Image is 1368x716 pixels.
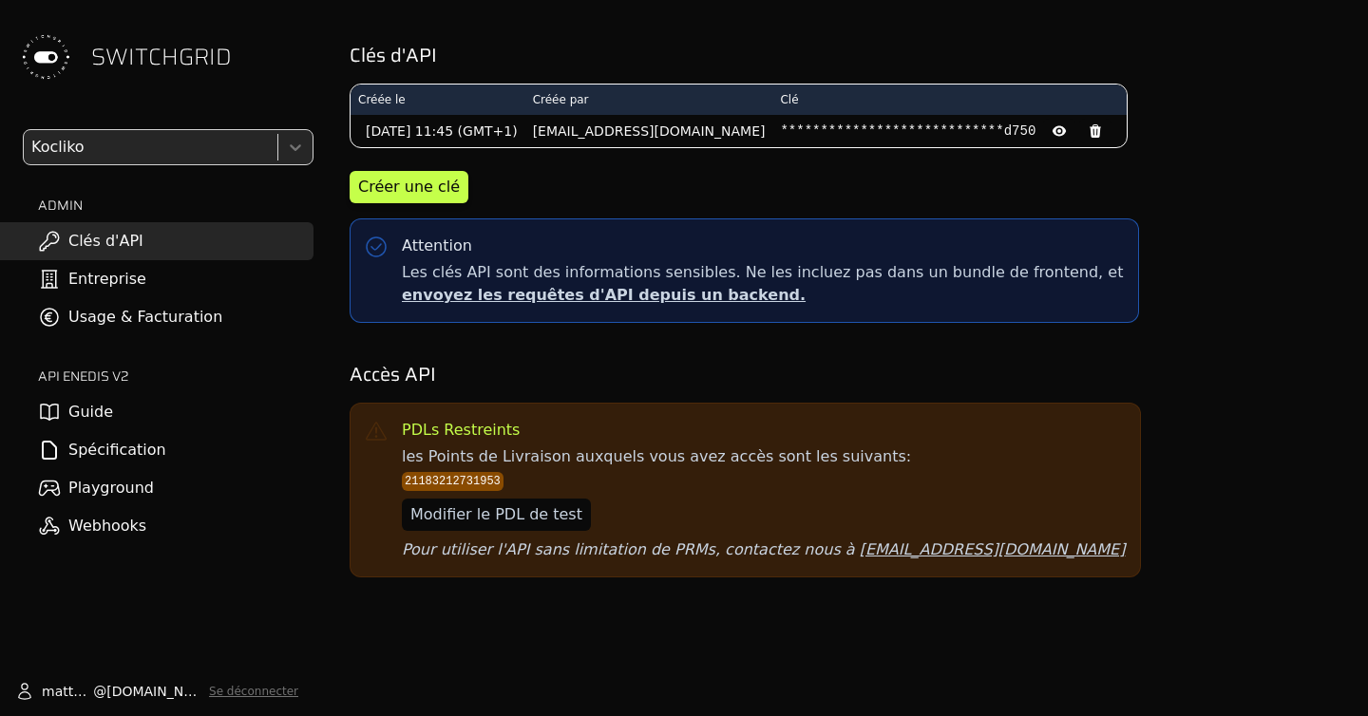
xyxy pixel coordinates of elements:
h2: ADMIN [38,196,313,215]
h2: API ENEDIS v2 [38,367,313,386]
span: @ [93,682,106,701]
th: Créée par [525,85,773,115]
code: 21183212731953 [402,472,503,491]
h2: Accès API [350,361,1341,387]
span: Les clés API sont des informations sensibles. Ne les incluez pas dans un bundle de frontend, et [402,261,1123,307]
td: [EMAIL_ADDRESS][DOMAIN_NAME] [525,115,773,147]
span: [DOMAIN_NAME] [106,682,201,701]
div: Attention [402,235,472,257]
button: Créer une clé [350,171,468,203]
div: PDLs Restreints [402,419,520,442]
i: Pour utiliser l'API sans limitation de PRMs, contactez nous à [402,540,1125,558]
th: Créée le [351,85,525,115]
a: [EMAIL_ADDRESS][DOMAIN_NAME] [860,540,1126,558]
button: Se déconnecter [209,684,298,699]
p: envoyez les requêtes d'API depuis un backend. [402,284,1123,307]
p: les Points de Livraison auxquels vous avez accès sont les suivants: [402,445,1125,561]
div: Modifier le PDL de test [410,503,582,526]
img: Switchgrid Logo [15,27,76,87]
span: SWITCHGRID [91,42,232,72]
h2: Clés d'API [350,42,1341,68]
td: [DATE] 11:45 (GMT+1) [351,115,525,147]
span: matthieu [42,682,93,701]
button: Modifier le PDL de test [402,499,591,531]
th: Clé [772,85,1127,115]
div: Créer une clé [358,176,460,198]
